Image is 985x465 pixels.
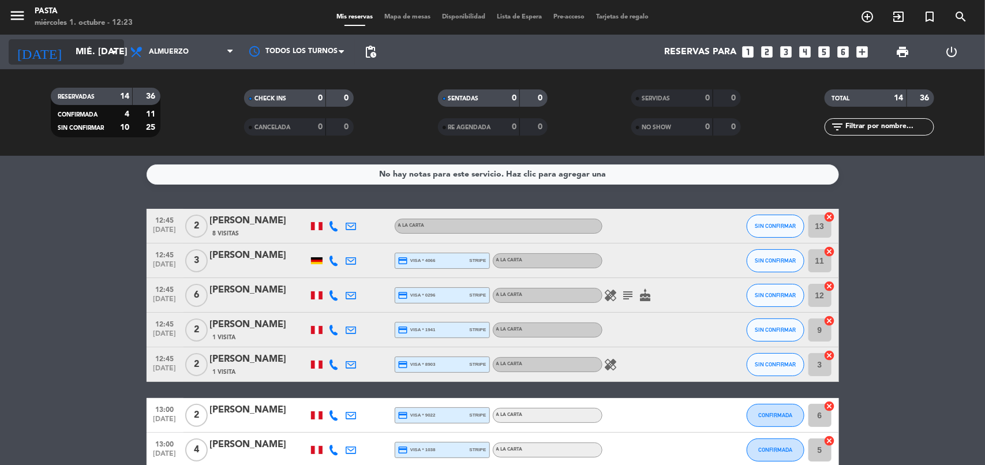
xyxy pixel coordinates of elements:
[151,226,179,239] span: [DATE]
[398,410,409,421] i: credit_card
[213,333,236,342] span: 1 Visita
[120,92,129,100] strong: 14
[832,96,849,102] span: TOTAL
[705,123,710,131] strong: 0
[35,17,133,29] div: miércoles 1. octubre - 12:23
[665,47,737,58] span: Reservas para
[920,94,932,102] strong: 36
[954,10,968,24] i: search
[398,256,436,266] span: visa * 4066
[436,14,491,20] span: Disponibilidad
[379,168,606,181] div: No hay notas para este servicio. Haz clic para agregar una
[331,14,379,20] span: Mis reservas
[448,125,491,130] span: RE AGENDADA
[927,35,976,69] div: LOG OUT
[398,359,436,370] span: visa * 8903
[824,400,836,412] i: cancel
[824,315,836,327] i: cancel
[860,10,874,24] i: add_circle_outline
[923,10,937,24] i: turned_in_not
[398,223,425,228] span: A la carta
[151,351,179,365] span: 12:45
[945,45,958,59] i: power_settings_new
[398,445,436,455] span: visa * 1038
[755,257,796,264] span: SIN CONFIRMAR
[213,229,239,238] span: 8 Visitas
[538,123,545,131] strong: 0
[185,215,208,238] span: 2
[185,438,208,462] span: 4
[747,353,804,376] button: SIN CONFIRMAR
[755,361,796,367] span: SIN CONFIRMAR
[185,404,208,427] span: 2
[58,94,95,100] span: RESERVADAS
[185,249,208,272] span: 3
[318,123,323,131] strong: 0
[470,291,486,299] span: stripe
[364,45,377,59] span: pending_actions
[747,318,804,342] button: SIN CONFIRMAR
[210,213,308,228] div: [PERSON_NAME]
[741,44,756,59] i: looks_one
[747,284,804,307] button: SIN CONFIRMAR
[151,247,179,261] span: 12:45
[896,45,909,59] span: print
[758,447,792,453] span: CONFIRMADA
[185,318,208,342] span: 2
[254,96,286,102] span: CHECK INS
[210,352,308,367] div: [PERSON_NAME]
[448,96,479,102] span: SENTADAS
[470,257,486,264] span: stripe
[755,223,796,229] span: SIN CONFIRMAR
[151,213,179,226] span: 12:45
[755,292,796,298] span: SIN CONFIRMAR
[146,110,158,118] strong: 11
[107,45,121,59] i: arrow_drop_down
[151,437,179,450] span: 13:00
[830,120,844,134] i: filter_list
[398,290,436,301] span: visa * 0296
[824,435,836,447] i: cancel
[538,94,545,102] strong: 0
[747,249,804,272] button: SIN CONFIRMAR
[470,446,486,453] span: stripe
[496,258,523,262] span: A la carta
[590,14,654,20] span: Tarjetas de regalo
[496,412,523,417] span: A la carta
[35,6,133,17] div: Pasta
[779,44,794,59] i: looks_3
[747,215,804,238] button: SIN CONFIRMAR
[398,256,409,266] i: credit_card
[9,39,70,65] i: [DATE]
[151,415,179,429] span: [DATE]
[398,325,436,335] span: visa * 1941
[798,44,813,59] i: looks_4
[210,248,308,263] div: [PERSON_NAME]
[398,410,436,421] span: visa * 9022
[824,280,836,292] i: cancel
[844,121,934,133] input: Filtrar por nombre...
[9,7,26,28] button: menu
[254,125,290,130] span: CANCELADA
[344,94,351,102] strong: 0
[512,94,516,102] strong: 0
[824,246,836,257] i: cancel
[151,365,179,378] span: [DATE]
[146,123,158,132] strong: 25
[758,412,792,418] span: CONFIRMADA
[817,44,832,59] i: looks_5
[318,94,323,102] strong: 0
[642,96,670,102] span: SERVIDAS
[379,14,436,20] span: Mapa de mesas
[185,284,208,307] span: 6
[9,7,26,24] i: menu
[398,359,409,370] i: credit_card
[760,44,775,59] i: looks_two
[146,92,158,100] strong: 36
[210,317,308,332] div: [PERSON_NAME]
[151,282,179,295] span: 12:45
[548,14,590,20] span: Pre-acceso
[639,288,653,302] i: cake
[58,112,98,118] span: CONFIRMADA
[604,288,618,302] i: healing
